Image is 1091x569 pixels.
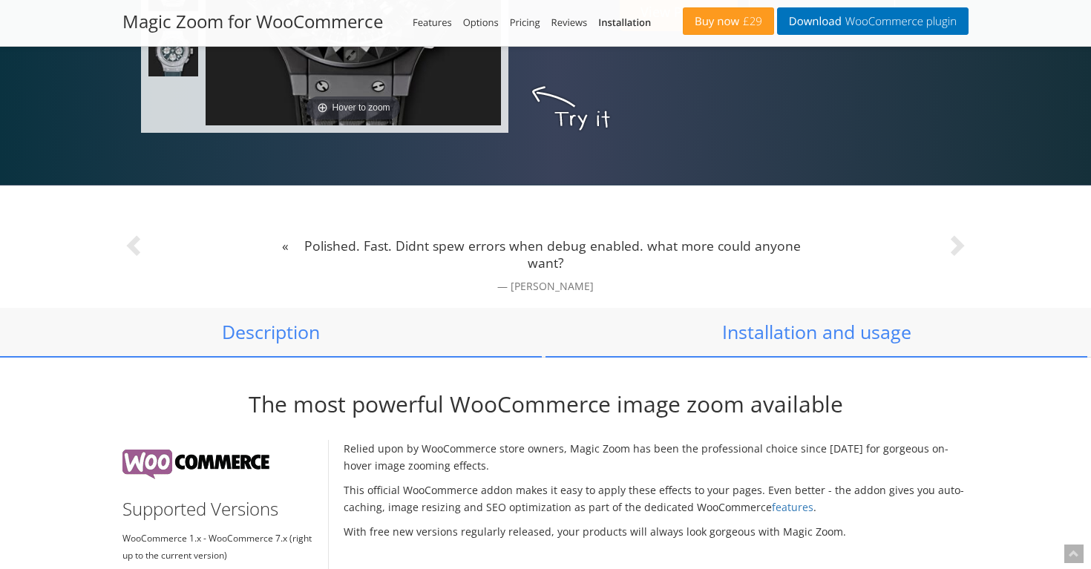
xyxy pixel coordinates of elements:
[111,391,980,418] h2: The most powerful WooCommerce image zoom available
[282,279,809,294] small: [PERSON_NAME]
[463,16,499,29] a: Options
[122,499,317,519] h3: Supported Versions
[510,16,540,29] a: Pricing
[344,523,969,540] p: With free new versions regularly released, your products will always look gorgeous with Magic Zoom.
[122,530,317,564] li: WooCommerce 1.x - WooCommerce 7.x (right up to the current version)
[683,7,774,35] a: Buy now£29
[122,11,383,33] h2: Magic Zoom for WooCommerce
[842,16,957,27] span: WooCommerce plugin
[545,308,1087,357] a: Installation and usage
[344,481,969,516] p: This official WooCommerce addon makes it easy to apply these effects to your pages. Even better -...
[344,440,969,474] p: Relied upon by WooCommerce store owners, Magic Zoom has been the professional choice since [DATE]...
[551,16,588,29] a: Reviews
[282,237,809,272] p: Polished. Fast. Didnt spew errors when debug enabled. what more could anyone want?
[148,27,198,81] a: Big Bang Jeans
[598,16,651,29] a: Installation
[777,7,969,35] a: DownloadWooCommerce plugin
[413,16,452,29] a: Features
[739,16,762,27] span: £29
[772,500,813,514] a: features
